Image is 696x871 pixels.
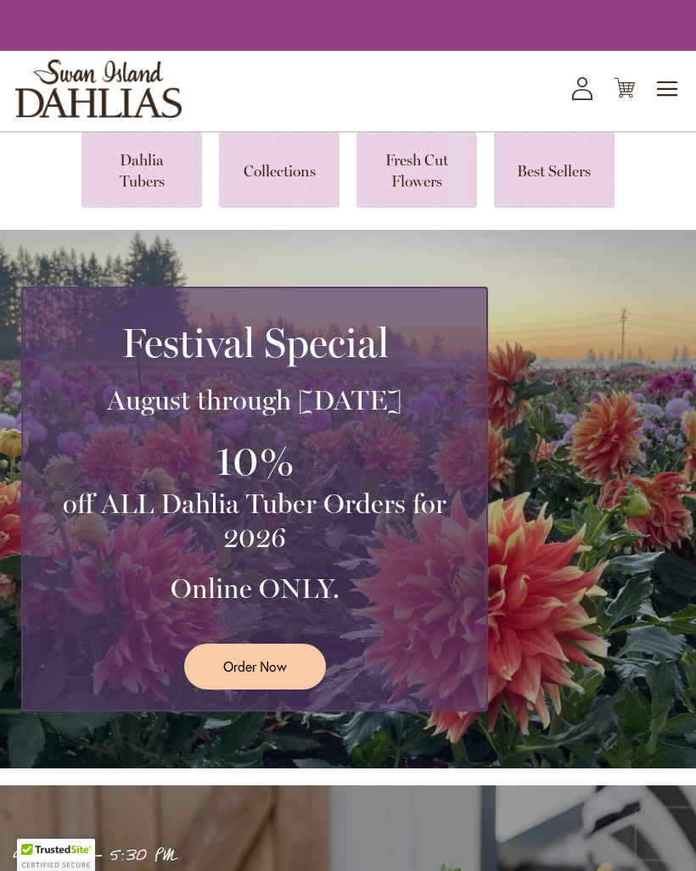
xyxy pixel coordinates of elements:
a: Order Now [184,644,326,689]
h2: Festival Special [43,319,466,366]
h3: Online ONLY. [43,572,466,606]
h3: off ALL Dahlia Tuber Orders for 2026 [43,487,466,555]
h3: 10% [43,434,466,488]
h3: August through [DATE] [43,383,466,417]
p: 9:00 AM - 5:30 PM [13,842,480,870]
a: store logo [15,59,182,118]
span: Order Now [223,656,287,676]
